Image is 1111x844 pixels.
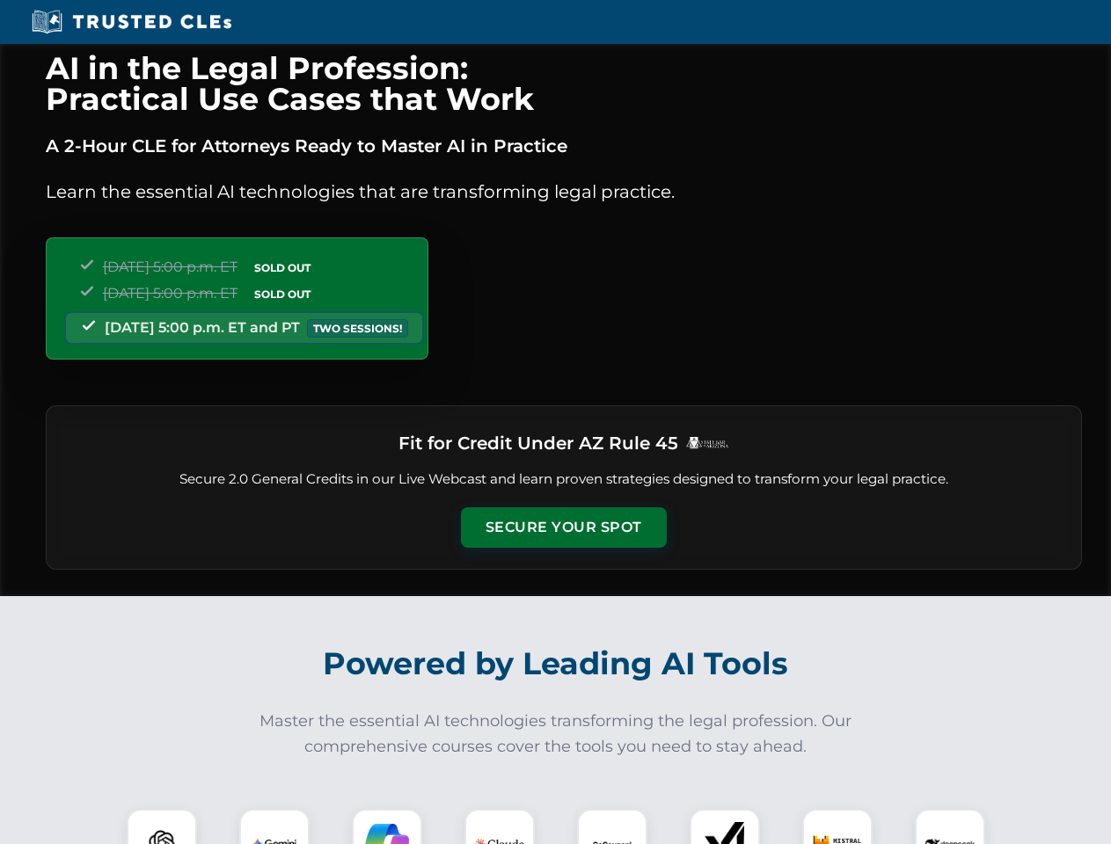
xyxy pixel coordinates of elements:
[68,469,1060,490] p: Secure 2.0 General Credits in our Live Webcast and learn proven strategies designed to transform ...
[46,53,1082,114] h1: AI in the Legal Profession: Practical Use Cases that Work
[248,285,317,303] span: SOLD OUT
[46,132,1082,160] p: A 2-Hour CLE for Attorneys Ready to Master AI in Practice
[26,9,237,35] img: Trusted CLEs
[685,436,729,449] img: Logo
[248,258,317,277] span: SOLD OUT
[69,633,1043,695] h2: Powered by Leading AI Tools
[46,178,1082,206] p: Learn the essential AI technologies that are transforming legal practice.
[103,285,238,302] span: [DATE] 5:00 p.m. ET
[103,258,238,275] span: [DATE] 5:00 p.m. ET
[461,507,667,548] button: Secure Your Spot
[248,709,864,760] p: Master the essential AI technologies transforming the legal profession. Our comprehensive courses...
[398,427,678,459] h3: Fit for Credit Under AZ Rule 45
